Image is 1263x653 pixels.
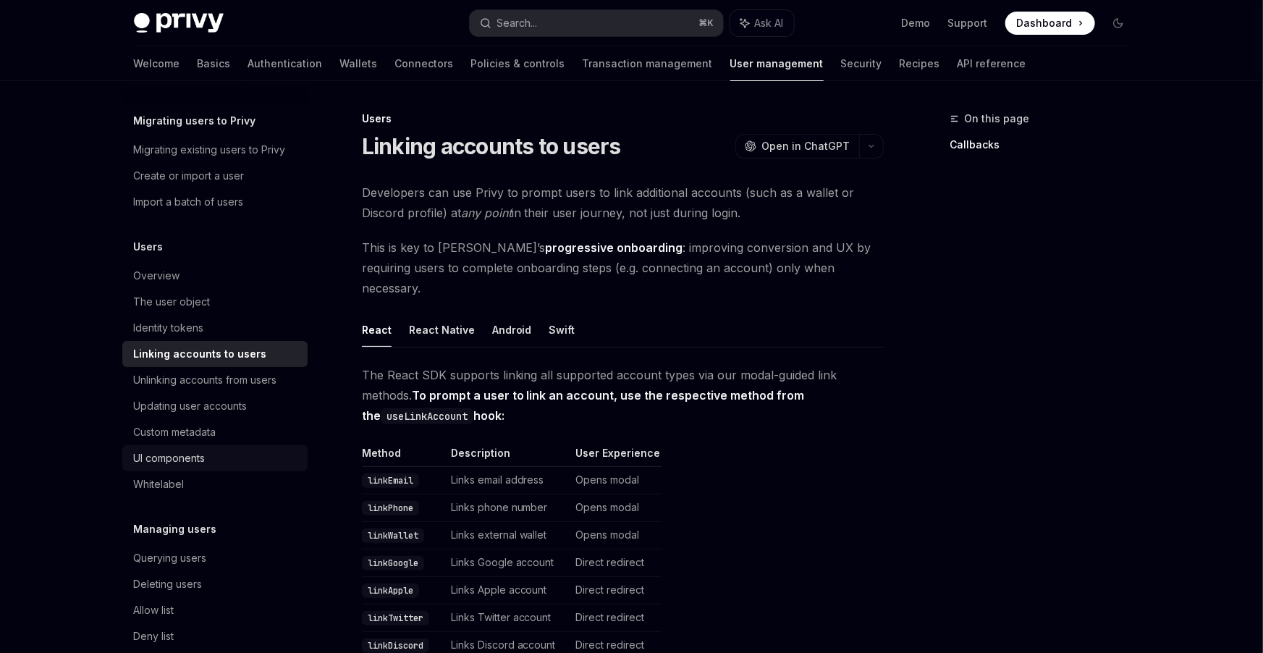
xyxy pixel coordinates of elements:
span: Open in ChatGPT [762,139,850,153]
code: linkTwitter [362,611,429,625]
td: Opens modal [570,522,662,549]
span: Dashboard [1017,16,1073,30]
a: Overview [122,263,308,289]
a: Identity tokens [122,315,308,341]
div: Querying users [134,549,207,567]
span: Developers can use Privy to prompt users to link additional accounts (such as a wallet or Discord... [362,182,884,223]
strong: progressive onboarding [546,240,683,255]
td: Direct redirect [570,549,662,577]
td: Links Apple account [445,577,570,604]
button: Search...⌘K [470,10,723,36]
div: Migrating existing users to Privy [134,141,286,159]
div: The user object [134,293,211,311]
a: Transaction management [583,46,713,81]
a: Create or import a user [122,163,308,189]
a: Recipes [900,46,940,81]
div: Import a batch of users [134,193,244,211]
a: Linking accounts to users [122,341,308,367]
code: linkDiscord [362,639,429,653]
th: Description [445,446,570,467]
button: Android [492,313,532,347]
div: Users [362,111,884,126]
td: Direct redirect [570,604,662,632]
div: Deleting users [134,576,203,593]
td: Links Google account [445,549,570,577]
button: Toggle dark mode [1107,12,1130,35]
div: Allow list [134,602,174,619]
a: Connectors [395,46,454,81]
strong: To prompt a user to link an account, use the respective method from the hook: [362,388,805,423]
code: useLinkAccount [381,408,473,424]
div: Updating user accounts [134,397,248,415]
div: UI components [134,450,206,467]
a: Dashboard [1005,12,1095,35]
a: The user object [122,289,308,315]
a: Security [841,46,882,81]
div: Custom metadata [134,424,216,441]
div: Deny list [134,628,174,645]
code: linkEmail [362,473,419,488]
button: React Native [409,313,475,347]
a: Custom metadata [122,419,308,445]
td: Opens modal [570,494,662,522]
div: Search... [497,14,538,32]
h5: Users [134,238,164,256]
td: Opens modal [570,467,662,494]
a: Deny list [122,623,308,649]
a: API reference [958,46,1026,81]
button: Swift [549,313,575,347]
td: Links email address [445,467,570,494]
a: Unlinking accounts from users [122,367,308,393]
code: linkWallet [362,528,424,543]
span: ⌘ K [699,17,714,29]
a: Callbacks [950,133,1141,156]
div: Create or import a user [134,167,245,185]
span: On this page [965,110,1030,127]
div: Unlinking accounts from users [134,371,277,389]
a: Deleting users [122,571,308,597]
img: dark logo [134,13,224,33]
h5: Managing users [134,521,217,538]
a: Allow list [122,597,308,623]
span: The React SDK supports linking all supported account types via our modal-guided link methods. [362,365,884,426]
div: Linking accounts to users [134,345,267,363]
button: Open in ChatGPT [735,134,859,159]
button: Ask AI [730,10,794,36]
a: Support [948,16,988,30]
th: Method [362,446,445,467]
div: Identity tokens [134,319,204,337]
span: This is key to [PERSON_NAME]’s : improving conversion and UX by requiring users to complete onboa... [362,237,884,298]
a: Wallets [340,46,378,81]
code: linkApple [362,584,419,598]
td: Direct redirect [570,577,662,604]
span: Ask AI [755,16,784,30]
code: linkPhone [362,501,419,515]
code: linkGoogle [362,556,424,570]
a: UI components [122,445,308,471]
td: Links phone number [445,494,570,522]
h5: Migrating users to Privy [134,112,256,130]
div: Whitelabel [134,476,185,493]
a: User management [730,46,824,81]
div: Overview [134,267,180,285]
a: Import a batch of users [122,189,308,215]
a: Updating user accounts [122,393,308,419]
a: Querying users [122,545,308,571]
em: any point [461,206,512,220]
a: Migrating existing users to Privy [122,137,308,163]
th: User Experience [570,446,662,467]
button: React [362,313,392,347]
a: Policies & controls [471,46,565,81]
a: Authentication [248,46,323,81]
td: Links external wallet [445,522,570,549]
h1: Linking accounts to users [362,133,621,159]
a: Welcome [134,46,180,81]
a: Demo [902,16,931,30]
a: Basics [198,46,231,81]
a: Whitelabel [122,471,308,497]
td: Links Twitter account [445,604,570,632]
